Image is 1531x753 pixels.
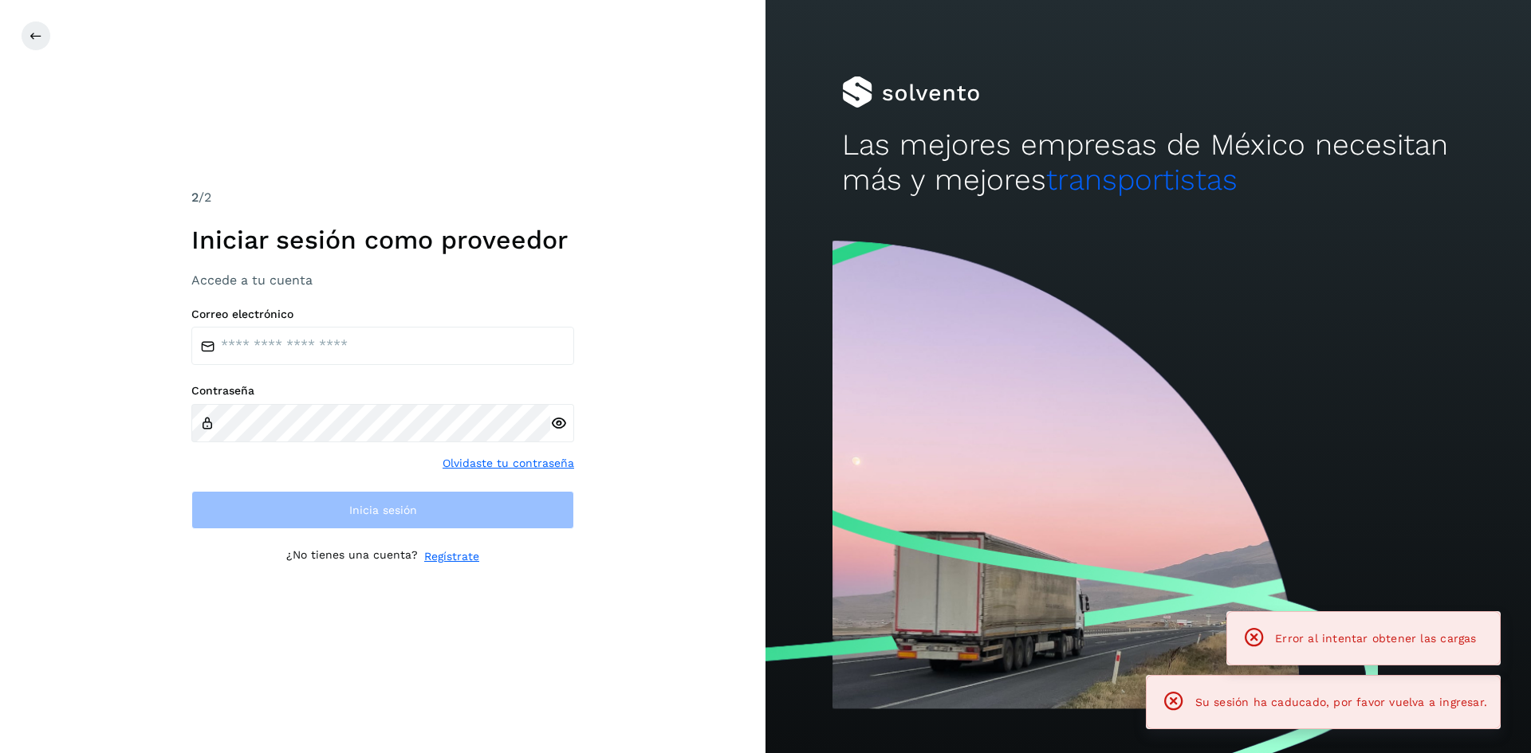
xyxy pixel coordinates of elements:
[191,188,574,207] div: /2
[443,455,574,472] a: Olvidaste tu contraseña
[349,504,417,516] span: Inicia sesión
[842,127,1454,198] h2: Las mejores empresas de México necesitan más y mejores
[191,225,574,255] h1: Iniciar sesión como proveedor
[191,273,574,288] h3: Accede a tu cuenta
[191,190,199,205] span: 2
[424,548,479,565] a: Regístrate
[191,384,574,398] label: Contraseña
[286,548,418,565] p: ¿No tienes una cuenta?
[1046,163,1238,197] span: transportistas
[191,491,574,529] button: Inicia sesión
[1275,632,1476,645] span: Error al intentar obtener las cargas
[1195,696,1487,708] span: Su sesión ha caducado, por favor vuelva a ingresar.
[191,308,574,321] label: Correo electrónico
